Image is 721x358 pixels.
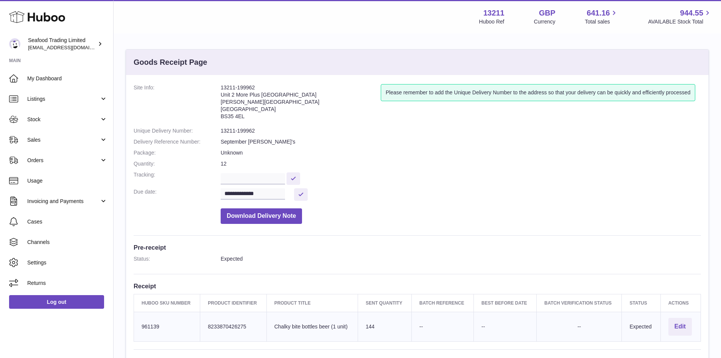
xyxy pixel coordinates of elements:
[134,57,207,67] h3: Goods Receipt Page
[648,18,712,25] span: AVAILABLE Stock Total
[585,8,618,25] a: 641.16 Total sales
[27,136,100,144] span: Sales
[622,312,660,341] td: Expected
[134,127,221,134] dt: Unique Delivery Number:
[27,218,107,225] span: Cases
[27,95,100,103] span: Listings
[266,312,358,341] td: Chalky bite bottles beer (1 unit)
[134,282,701,290] h3: Receipt
[668,318,692,336] button: Edit
[27,198,100,205] span: Invoicing and Payments
[221,208,302,224] button: Download Delivery Note
[134,171,221,184] dt: Tracking:
[221,138,701,145] dd: September [PERSON_NAME]'s
[9,295,104,309] a: Log out
[27,280,107,287] span: Returns
[221,160,701,167] dd: 12
[27,177,107,184] span: Usage
[134,294,200,312] th: Huboo SKU Number
[134,149,221,156] dt: Package:
[622,294,660,312] th: Status
[660,294,701,312] th: Actions
[221,84,381,124] address: 13211-199962 Unit 2 More Plus [GEOGRAPHIC_DATA] [PERSON_NAME][GEOGRAPHIC_DATA] [GEOGRAPHIC_DATA] ...
[27,259,107,266] span: Settings
[587,8,610,18] span: 641.16
[585,18,618,25] span: Total sales
[27,116,100,123] span: Stock
[134,188,221,201] dt: Due date:
[479,18,505,25] div: Huboo Ref
[358,294,412,312] th: Sent Quantity
[381,84,695,101] div: Please remember to add the Unique Delivery Number to the address so that your delivery can be qui...
[534,18,556,25] div: Currency
[27,239,107,246] span: Channels
[680,8,703,18] span: 944.55
[358,312,412,341] td: 144
[539,8,555,18] strong: GBP
[474,312,537,341] td: --
[483,8,505,18] strong: 13211
[134,243,701,252] h3: Pre-receipt
[134,138,221,145] dt: Delivery Reference Number:
[134,160,221,167] dt: Quantity:
[544,323,614,330] div: --
[537,294,622,312] th: Batch Verification Status
[221,149,701,156] dd: Unknown
[27,157,100,164] span: Orders
[9,38,20,50] img: online@rickstein.com
[200,294,266,312] th: Product Identifier
[28,44,111,50] span: [EMAIL_ADDRESS][DOMAIN_NAME]
[411,294,473,312] th: Batch Reference
[648,8,712,25] a: 944.55 AVAILABLE Stock Total
[27,75,107,82] span: My Dashboard
[134,312,200,341] td: 961139
[28,37,96,51] div: Seafood Trading Limited
[221,127,701,134] dd: 13211-199962
[134,84,221,124] dt: Site Info:
[200,312,266,341] td: 8233870426275
[411,312,473,341] td: --
[221,255,701,263] dd: Expected
[266,294,358,312] th: Product title
[474,294,537,312] th: Best Before Date
[134,255,221,263] dt: Status:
